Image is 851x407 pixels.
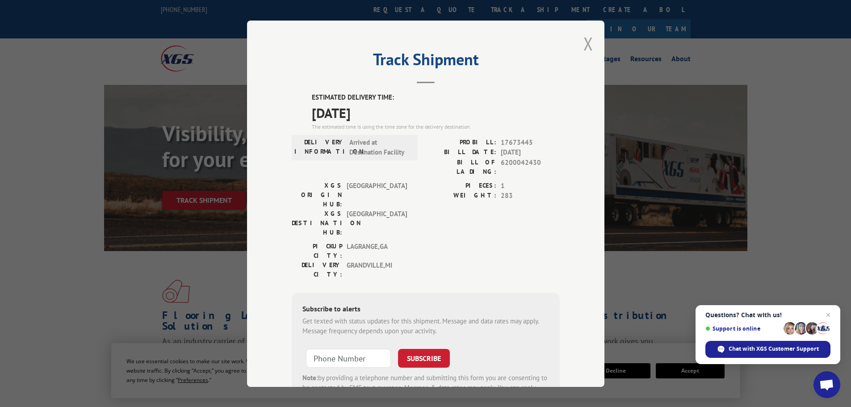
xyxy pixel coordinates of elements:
span: Close chat [823,310,834,320]
label: ESTIMATED DELIVERY TIME: [312,92,560,103]
span: Support is online [705,325,780,332]
label: WEIGHT: [426,191,496,201]
label: DELIVERY CITY: [292,260,342,279]
span: [DATE] [312,102,560,122]
span: GRANDVILLE , MI [347,260,407,279]
button: Close modal [583,32,593,55]
h2: Track Shipment [292,53,560,70]
label: PROBILL: [426,137,496,147]
span: Arrived at Destination Facility [349,137,410,157]
label: XGS DESTINATION HUB: [292,209,342,237]
span: LAGRANGE , GA [347,241,407,260]
span: [GEOGRAPHIC_DATA] [347,180,407,209]
span: [DATE] [501,147,560,158]
div: by providing a telephone number and submitting this form you are consenting to be contacted by SM... [302,373,549,403]
strong: Note: [302,373,318,382]
input: Phone Number [306,348,391,367]
label: DELIVERY INFORMATION: [294,137,345,157]
label: XGS ORIGIN HUB: [292,180,342,209]
span: Questions? Chat with us! [705,311,830,319]
label: BILL DATE: [426,147,496,158]
span: 17673445 [501,137,560,147]
span: [GEOGRAPHIC_DATA] [347,209,407,237]
div: Chat with XGS Customer Support [705,341,830,358]
span: Chat with XGS Customer Support [729,345,819,353]
span: 1 [501,180,560,191]
div: Subscribe to alerts [302,303,549,316]
label: BILL OF LADING: [426,157,496,176]
div: The estimated time is using the time zone for the delivery destination. [312,122,560,130]
div: Get texted with status updates for this shipment. Message and data rates may apply. Message frequ... [302,316,549,336]
span: 283 [501,191,560,201]
span: 6200042430 [501,157,560,176]
label: PICKUP CITY: [292,241,342,260]
button: SUBSCRIBE [398,348,450,367]
label: PIECES: [426,180,496,191]
div: Open chat [813,371,840,398]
